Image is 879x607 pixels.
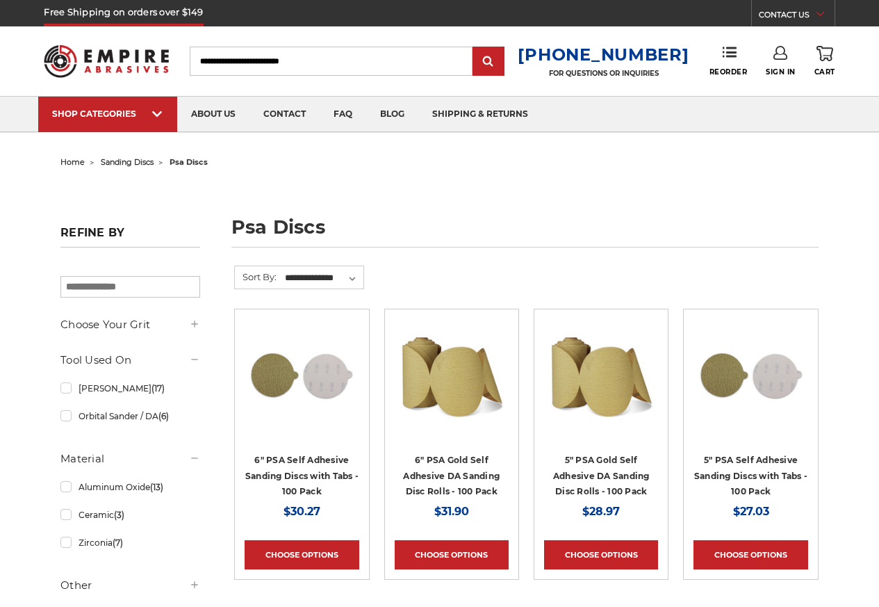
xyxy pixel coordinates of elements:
[177,97,249,132] a: about us
[544,540,658,569] a: Choose Options
[709,67,748,76] span: Reorder
[249,97,320,132] a: contact
[696,319,807,430] img: 5 inch PSA Disc
[693,540,807,569] a: Choose Options
[709,46,748,76] a: Reorder
[151,383,165,394] span: (17)
[693,319,807,433] a: 5 inch PSA Disc
[150,482,163,492] span: (13)
[733,505,769,518] span: $27.03
[60,531,200,555] a: Zirconia(7)
[231,218,819,248] h1: psa discs
[284,505,320,518] span: $30.27
[44,37,168,86] img: Empire Abrasives
[101,157,154,167] a: sanding discs
[245,319,359,433] a: 6 inch psa sanding disc
[60,451,200,467] h5: Material
[246,319,357,430] img: 6 inch psa sanding disc
[434,505,469,518] span: $31.90
[582,505,620,518] span: $28.97
[766,67,796,76] span: Sign In
[545,319,657,430] img: 5" Sticky Backed Sanding Discs on a roll
[544,319,658,433] a: 5" Sticky Backed Sanding Discs on a roll
[60,475,200,499] a: Aluminum Oxide(13)
[60,157,85,167] a: home
[245,540,359,569] a: Choose Options
[814,67,835,76] span: Cart
[395,319,509,433] a: 6" DA Sanding Discs on a Roll
[60,577,200,594] h5: Other
[518,44,689,65] a: [PHONE_NUMBER]
[403,455,500,496] a: 6" PSA Gold Self Adhesive DA Sanding Disc Rolls - 100 Pack
[395,540,509,569] a: Choose Options
[553,455,650,496] a: 5" PSA Gold Self Adhesive DA Sanding Disc Rolls - 100 Pack
[366,97,418,132] a: blog
[235,266,277,287] label: Sort By:
[518,69,689,78] p: FOR QUESTIONS OR INQUIRIES
[245,455,359,496] a: 6" PSA Self Adhesive Sanding Discs with Tabs - 100 Pack
[170,157,208,167] span: psa discs
[60,376,200,400] a: [PERSON_NAME](17)
[114,510,124,520] span: (3)
[283,268,363,289] select: Sort By:
[60,226,200,248] h5: Refine by
[60,404,200,428] a: Orbital Sander / DA(6)
[60,352,200,369] h5: Tool Used On
[113,537,123,548] span: (7)
[60,503,200,527] a: Ceramic(3)
[320,97,366,132] a: faq
[814,46,835,76] a: Cart
[158,411,169,421] span: (6)
[60,316,200,333] h5: Choose Your Grit
[475,48,502,76] input: Submit
[418,97,542,132] a: shipping & returns
[396,319,507,430] img: 6" DA Sanding Discs on a Roll
[694,455,807,496] a: 5" PSA Self Adhesive Sanding Discs with Tabs - 100 Pack
[52,108,163,119] div: SHOP CATEGORIES
[759,7,835,26] a: CONTACT US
